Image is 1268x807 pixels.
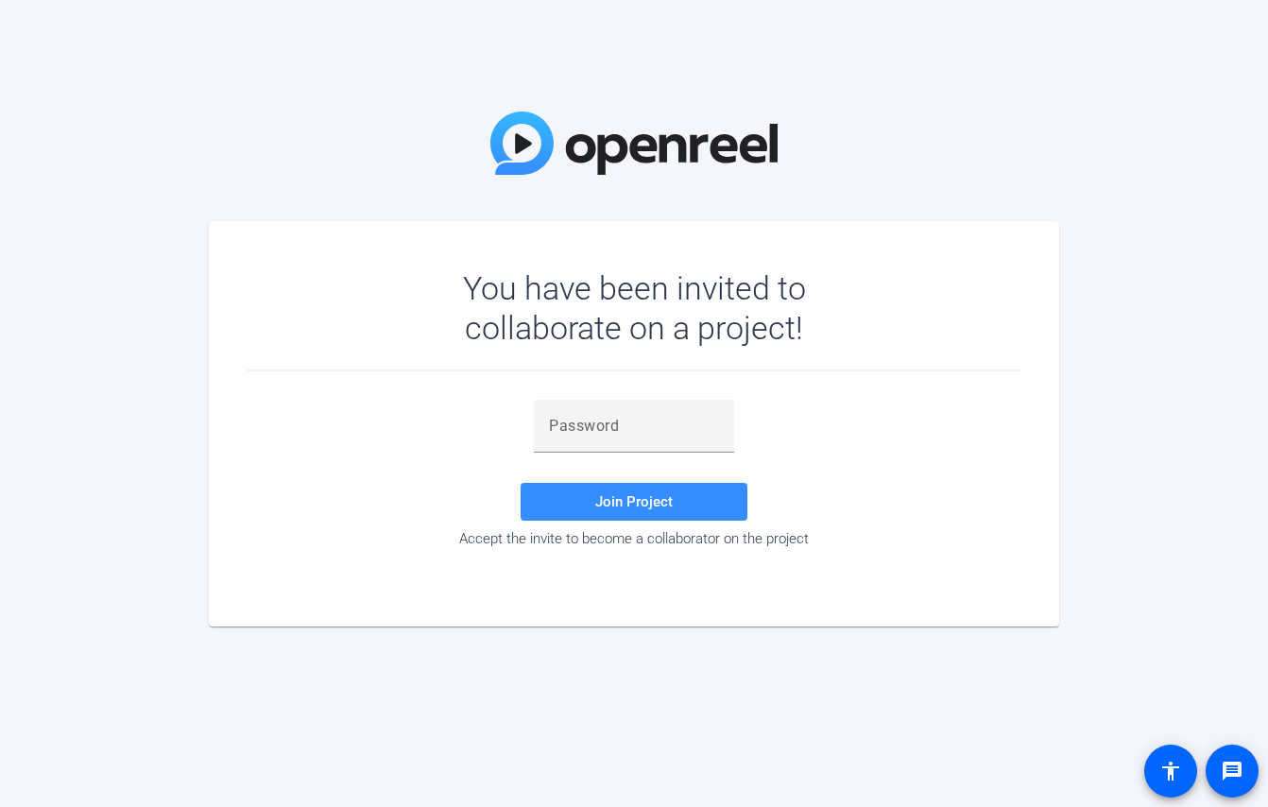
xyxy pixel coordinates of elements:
[247,530,1021,547] div: Accept the invite to become a collaborator on the project
[1221,760,1243,782] mat-icon: message
[521,483,747,521] button: Join Project
[490,112,778,175] img: OpenReel Logo
[549,415,719,438] input: Password
[408,268,861,348] div: You have been invited to collaborate on a project!
[595,493,673,510] span: Join Project
[1159,760,1182,782] mat-icon: accessibility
